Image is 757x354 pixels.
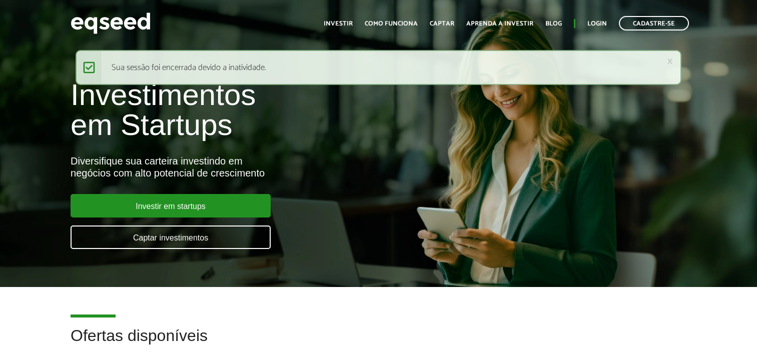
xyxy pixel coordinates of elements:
[71,80,434,140] h1: Investimentos em Startups
[466,20,533,27] a: Aprenda a investir
[76,50,681,85] div: Sua sessão foi encerrada devido a inatividade.
[365,20,418,27] a: Como funciona
[587,20,607,27] a: Login
[545,20,562,27] a: Blog
[71,155,434,179] div: Diversifique sua carteira investindo em negócios com alto potencial de crescimento
[667,56,673,66] a: ×
[619,16,689,30] a: Cadastre-se
[71,10,151,36] img: EqSeed
[430,20,454,27] a: Captar
[324,20,353,27] a: Investir
[71,194,271,217] a: Investir em startups
[71,225,271,249] a: Captar investimentos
